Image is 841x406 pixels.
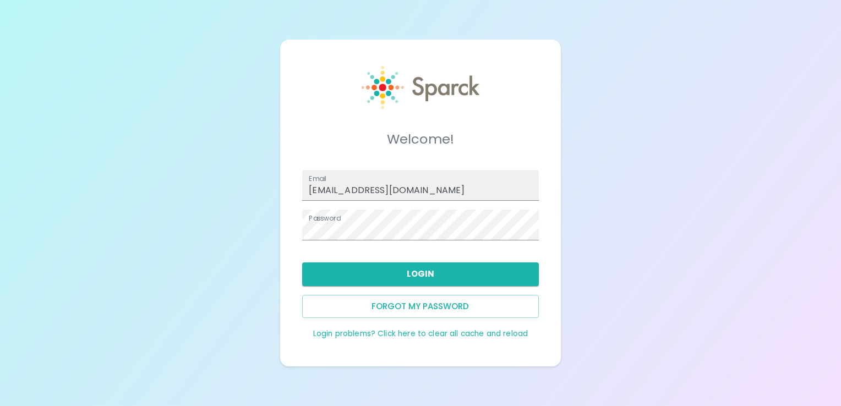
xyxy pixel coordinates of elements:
a: Login problems? Click here to clear all cache and reload [313,328,528,339]
button: Forgot my password [302,295,538,318]
img: Sparck logo [362,66,480,109]
button: Login [302,262,538,286]
label: Password [309,213,341,223]
label: Email [309,174,326,183]
h5: Welcome! [302,130,538,148]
